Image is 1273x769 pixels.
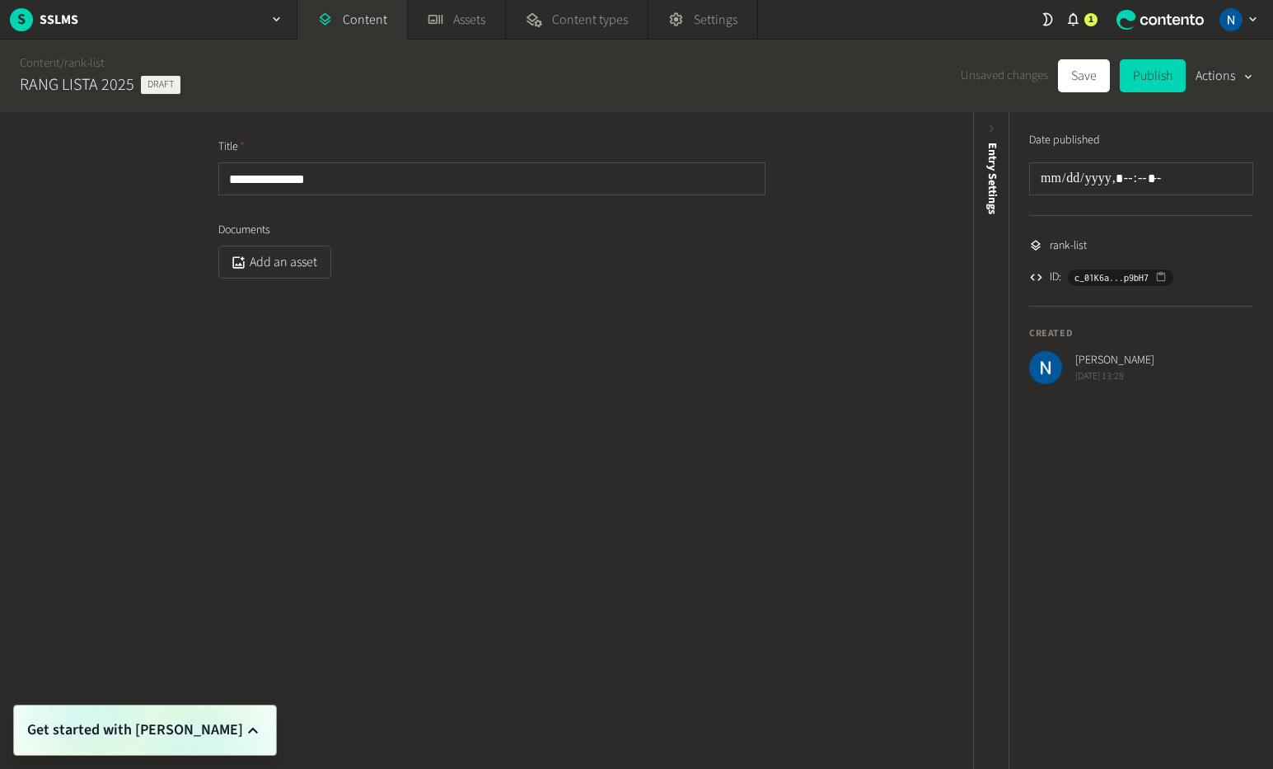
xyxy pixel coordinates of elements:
button: Publish [1120,59,1186,92]
span: Documents [218,222,270,239]
img: Nemanja Smiljanic [1029,351,1062,384]
a: Content [20,54,60,72]
img: Nemanja Smiljanic [1219,8,1243,31]
button: Actions [1196,59,1253,92]
span: / [60,54,64,72]
span: Title [218,138,245,156]
span: 1 [1088,12,1093,27]
button: Save [1058,59,1110,92]
button: c_01K6a...p9bH7 [1068,270,1173,286]
span: Entry Settings [984,143,1001,214]
span: Settings [694,10,737,30]
span: rank-list [1050,237,1087,255]
span: [DATE] 13:28 [1075,369,1154,384]
span: Content types [552,10,628,30]
span: Get started with [PERSON_NAME] [27,719,243,742]
label: Date published [1029,132,1100,149]
h2: SSLMS [40,10,78,30]
button: Get started with [PERSON_NAME] [27,719,263,742]
span: Unsaved changes [961,67,1048,86]
h4: Created [1029,326,1253,341]
h2: RANG LISTA 2025 [20,73,134,97]
span: Draft [141,76,180,94]
button: Add an asset [218,246,331,279]
span: S [10,8,33,30]
a: rank-list [64,54,105,72]
span: ID: [1050,269,1061,286]
span: [PERSON_NAME] [1075,352,1154,369]
span: c_01K6a...p9bH7 [1074,270,1149,285]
